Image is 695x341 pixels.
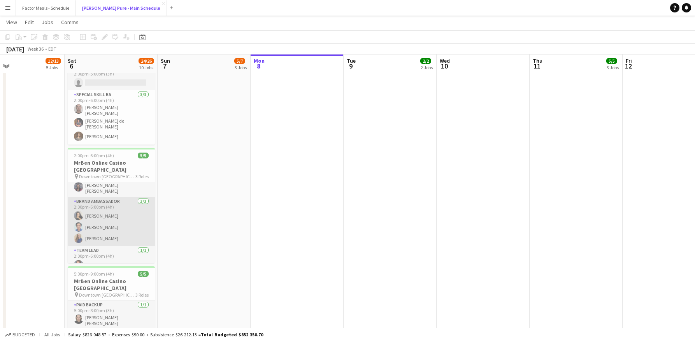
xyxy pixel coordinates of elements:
app-card-role: Special Skill BA3/32:00pm-6:00pm (4h)[PERSON_NAME] [PERSON_NAME][PERSON_NAME] do [PERSON_NAME][PE... [68,90,155,144]
span: 5/5 [138,153,149,158]
span: All jobs [43,332,61,337]
span: Comms [61,19,79,26]
span: Tue [347,57,356,64]
div: 5 Jobs [46,65,61,70]
span: 5/5 [606,58,617,64]
span: 5:00pm-9:00pm (4h) [74,271,114,277]
span: Wed [440,57,450,64]
app-card-role: Brand Ambassador3/32:00pm-6:00pm (4h)[PERSON_NAME][PERSON_NAME][PERSON_NAME] [68,197,155,246]
span: 3 Roles [135,292,149,298]
span: Downtown [GEOGRAPHIC_DATA] [79,174,135,179]
app-card-role: Paid Backup1/15:00pm-8:00pm (3h)[PERSON_NAME] [PERSON_NAME] [68,301,155,329]
div: 3 Jobs [235,65,247,70]
span: Edit [25,19,34,26]
span: 12 [625,62,632,70]
a: View [3,17,20,27]
span: 9 [346,62,356,70]
span: 7 [160,62,170,70]
span: 12/13 [46,58,61,64]
span: 6 [67,62,76,70]
span: 5/5 [138,271,149,277]
a: Comms [58,17,82,27]
app-card-role: Paid Backup6A0/12:00pm-5:00pm (3h) [68,64,155,90]
button: Factor Meals - Schedule [16,0,76,16]
div: EDT [48,46,56,52]
a: Jobs [39,17,56,27]
span: Total Budgeted $852 350.70 [201,332,263,337]
app-job-card: 2:00pm-6:00pm (4h)5/5MrBen Online Casino [GEOGRAPHIC_DATA] Downtown [GEOGRAPHIC_DATA]3 RolesPaid ... [68,148,155,263]
div: 2 Jobs [421,65,433,70]
div: Salary $826 048.57 + Expenses $90.00 + Subsistence $26 212.13 = [68,332,263,337]
span: Week 36 [26,46,45,52]
h3: MrBen Online Casino [GEOGRAPHIC_DATA] [68,159,155,173]
span: 24/26 [139,58,154,64]
span: Downtown [GEOGRAPHIC_DATA] [79,292,135,298]
h3: MrBen Online Casino [GEOGRAPHIC_DATA] [68,278,155,292]
span: Fri [626,57,632,64]
div: [DATE] [6,45,24,53]
span: View [6,19,17,26]
app-card-role: Team Lead1/12:00pm-6:00pm (4h)[PERSON_NAME] [68,246,155,272]
button: Budgeted [4,330,36,339]
app-job-card: 2:00pm-6:00pm (4h)4/5MrBen Online Casino [GEOGRAPHIC_DATA] Downtown [GEOGRAPHIC_DATA]3 RolesPaid ... [68,30,155,145]
span: 3 Roles [135,174,149,179]
span: 2/2 [420,58,431,64]
span: 2:00pm-6:00pm (4h) [74,153,114,158]
span: Sun [161,57,170,64]
span: 11 [532,62,542,70]
span: 5/7 [234,58,245,64]
span: Jobs [42,19,53,26]
button: [PERSON_NAME] Pure - Main Schedule [76,0,167,16]
a: Edit [22,17,37,27]
span: Thu [533,57,542,64]
span: 10 [439,62,450,70]
span: Budgeted [12,332,35,337]
span: 8 [253,62,265,70]
span: Sat [68,57,76,64]
span: Mon [254,57,265,64]
div: 3 Jobs [607,65,619,70]
div: 10 Jobs [139,65,154,70]
app-card-role: Paid Backup1/12:00pm-5:00pm (3h)[PERSON_NAME] [PERSON_NAME] [68,168,155,197]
